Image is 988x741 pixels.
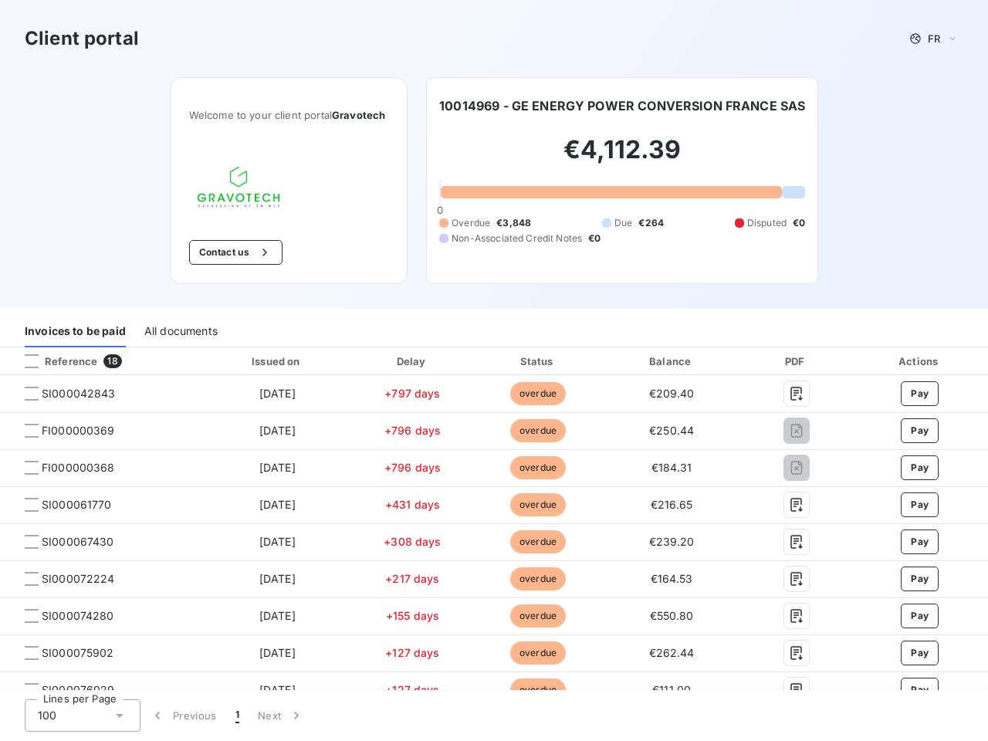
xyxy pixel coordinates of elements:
[452,232,582,245] span: Non-Associated Credit Notes
[259,424,296,437] span: [DATE]
[614,216,632,230] span: Due
[510,382,566,405] span: overdue
[140,699,226,732] button: Previous
[510,530,566,553] span: overdue
[144,315,218,347] div: All documents
[103,354,121,368] span: 18
[649,424,694,437] span: €250.44
[652,683,691,696] span: €111.00
[42,497,112,513] span: SI000061770
[510,604,566,628] span: overdue
[384,535,441,548] span: +308 days
[747,216,787,230] span: Disputed
[437,204,443,216] span: 0
[42,608,114,624] span: SI000074280
[259,461,296,474] span: [DATE]
[259,683,296,696] span: [DATE]
[25,315,126,347] div: Invoices to be paid
[384,424,441,437] span: +796 days
[510,493,566,516] span: overdue
[854,354,985,369] div: Actions
[12,354,97,368] div: Reference
[901,604,939,628] button: Pay
[42,534,114,550] span: SI000067430
[901,678,939,702] button: Pay
[477,354,599,369] div: Status
[207,354,348,369] div: Issued on
[510,419,566,442] span: overdue
[901,567,939,591] button: Pay
[385,572,439,585] span: +217 days
[651,461,692,474] span: €184.31
[259,498,296,511] span: [DATE]
[259,609,296,622] span: [DATE]
[649,387,695,400] span: €209.40
[259,387,296,400] span: [DATE]
[38,708,56,723] span: 100
[605,354,738,369] div: Balance
[42,645,114,661] span: SI000075902
[386,609,439,622] span: +155 days
[588,232,601,245] span: €0
[901,641,939,665] button: Pay
[510,678,566,702] span: overdue
[649,535,695,548] span: €239.20
[649,646,695,659] span: €262.44
[189,158,288,215] img: Company logo
[793,216,805,230] span: €0
[901,530,939,554] button: Pay
[249,699,313,732] button: Next
[510,456,566,479] span: overdue
[189,109,389,121] span: Welcome to your client portal
[226,699,249,732] button: 1
[439,96,805,115] h6: 10014969 - GE ENERGY POWER CONVERSION FRANCE SAS
[385,683,439,696] span: +127 days
[650,609,694,622] span: €550.80
[259,646,296,659] span: [DATE]
[25,25,139,52] h3: Client portal
[928,32,940,45] span: FR
[384,461,441,474] span: +796 days
[901,492,939,517] button: Pay
[901,455,939,480] button: Pay
[510,641,566,665] span: overdue
[651,498,693,511] span: €216.65
[744,354,848,369] div: PDF
[385,498,440,511] span: +431 days
[901,381,939,406] button: Pay
[651,572,693,585] span: €164.53
[42,571,115,587] span: SI000072224
[189,240,283,265] button: Contact us
[510,567,566,590] span: overdue
[354,354,471,369] div: Delay
[42,386,116,401] span: SI000042843
[384,387,440,400] span: +797 days
[385,646,439,659] span: +127 days
[496,216,531,230] span: €3,848
[259,535,296,548] span: [DATE]
[42,460,115,475] span: FI000000368
[901,418,939,443] button: Pay
[235,708,239,723] span: 1
[439,134,805,181] h2: €4,112.39
[259,572,296,585] span: [DATE]
[452,216,490,230] span: Overdue
[42,682,115,698] span: SI000076029
[638,216,664,230] span: €264
[332,109,385,121] span: Gravotech
[42,423,115,438] span: FI000000369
